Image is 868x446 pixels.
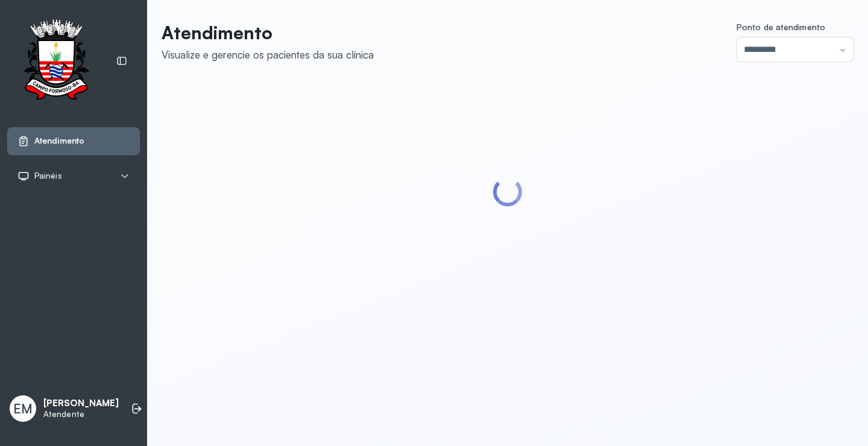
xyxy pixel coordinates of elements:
p: Atendente [43,409,119,419]
div: Visualize e gerencie os pacientes da sua clínica [162,48,374,61]
p: Atendimento [162,22,374,43]
p: [PERSON_NAME] [43,398,119,409]
a: Atendimento [17,135,130,147]
span: Painéis [34,171,62,181]
img: Logotipo do estabelecimento [13,19,99,103]
span: Atendimento [34,136,84,146]
span: Ponto de atendimento [737,22,825,32]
